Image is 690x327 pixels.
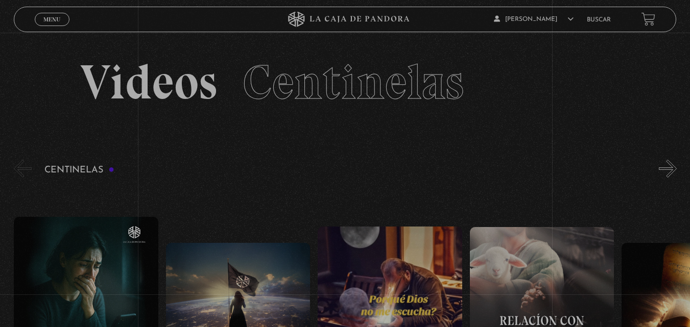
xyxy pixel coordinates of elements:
[14,160,32,178] button: Previous
[40,25,64,32] span: Cerrar
[659,160,677,178] button: Next
[641,12,655,26] a: View your shopping cart
[44,165,114,175] h3: Centinelas
[80,58,610,107] h2: Videos
[587,17,611,23] a: Buscar
[243,53,464,111] span: Centinelas
[494,16,574,22] span: [PERSON_NAME]
[43,16,60,22] span: Menu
